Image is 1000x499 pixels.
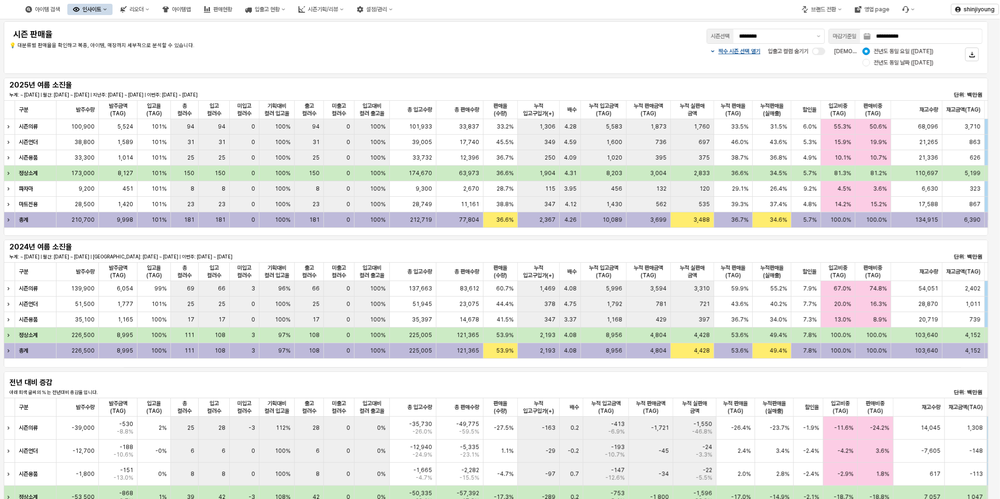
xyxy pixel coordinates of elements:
[834,138,851,146] span: 15.9%
[606,138,622,146] span: 1,600
[251,123,255,130] span: 0
[699,138,710,146] span: 697
[172,6,191,13] div: 아이템맵
[699,201,710,208] span: 535
[218,123,226,130] span: 94
[19,185,33,192] strong: 파자마
[213,6,232,13] div: 판매현황
[9,80,172,90] h5: 2025년 여름 소진율
[184,169,194,177] span: 150
[811,6,836,13] div: 브랜드 전환
[263,102,290,117] span: 기획대비 컬러 입고율
[141,400,167,415] span: 입고율(TAG)
[234,102,255,117] span: 미입고 컬러수
[19,268,28,275] span: 구분
[251,185,255,193] span: 0
[298,102,320,117] span: 출고 컬러수
[4,312,16,327] div: Expand row
[655,138,667,146] span: 736
[118,154,133,161] span: 1,014
[651,123,667,130] span: 1,873
[759,400,790,415] span: 누적판매율(실매출)
[9,91,658,98] p: 누계: ~ [DATE] | 월간: [DATE] ~ [DATE] | 지난주: [DATE] ~ [DATE] | 이번주: [DATE] ~ [DATE]
[461,201,479,208] span: 11,161
[19,201,38,208] strong: 마트전용
[969,201,981,208] span: 867
[187,154,194,161] span: 25
[564,185,577,193] span: 3.95
[298,264,320,279] span: 출고 컬러수
[585,102,622,117] span: 누적 입고금액(TAG)
[370,154,386,161] span: 100%
[803,169,817,177] span: 5.7%
[313,201,320,208] span: 23
[4,166,16,181] div: Expand row
[370,201,386,208] span: 100%
[114,4,155,15] button: 리오더
[19,170,38,177] strong: 정상소계
[71,169,95,177] span: 173,000
[75,201,95,208] span: 28,500
[141,264,167,279] span: 입고율(TAG)
[864,6,889,13] div: 영업 page
[655,154,667,161] span: 395
[316,185,320,193] span: 8
[191,185,194,193] span: 8
[835,201,851,208] span: 14.2%
[870,154,887,161] span: 10.7%
[919,154,938,161] span: 21,336
[82,6,101,13] div: 인사이트
[416,185,432,193] span: 9,300
[607,154,622,161] span: 1,020
[460,138,479,146] span: 17,740
[19,154,38,161] strong: 시즌용품
[198,4,238,15] button: 판매현황
[407,268,432,275] span: 총 입고수량
[175,264,194,279] span: 총 컬러수
[897,4,920,15] div: Menu item 6
[496,169,514,177] span: 36.6%
[347,138,350,146] span: 0
[157,4,196,15] div: 아이템맵
[849,4,895,15] button: 영업 page
[970,185,981,193] span: 323
[4,463,16,485] div: Expand row
[293,4,349,15] div: 시즌기획/리뷰
[351,4,398,15] div: 설정/관리
[4,212,16,227] div: Expand row
[540,169,556,177] span: 1,904
[328,400,350,415] span: 미출고 컬러수
[454,268,479,275] span: 총 판매수량
[545,185,556,193] span: 115
[710,48,760,55] button: 짝수 시즌 선택 열기
[313,154,320,161] span: 25
[358,400,386,415] span: 입고대비 컬러 출고율
[275,154,290,161] span: 100%
[309,169,320,177] span: 150
[805,403,819,411] span: 할인율
[803,268,817,275] span: 할인율
[770,123,787,130] span: 31.5%
[833,32,856,41] div: 마감기준일
[606,169,622,177] span: 8,203
[4,197,16,212] div: Expand row
[152,169,167,177] span: 101%
[522,264,556,279] span: 누적 입고구입가(+)
[275,185,290,193] span: 100%
[915,169,938,177] span: 110,697
[919,138,938,146] span: 21,265
[675,264,710,279] span: 누적 실판매 금액
[4,297,16,312] div: Expand row
[4,150,16,165] div: Expand row
[871,169,887,177] span: 81.2%
[970,154,981,161] span: 626
[827,400,854,415] span: 입고비중(TAG)
[152,185,167,193] span: 101%
[946,106,981,113] span: 재고금액(TAG)
[545,154,556,161] span: 250
[951,4,999,15] button: shinjiyoung
[803,123,817,130] span: 6.0%
[922,403,941,411] span: 재고수량
[633,400,669,415] span: 누적 판매금액(TAG)
[240,4,291,15] button: 입출고 현황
